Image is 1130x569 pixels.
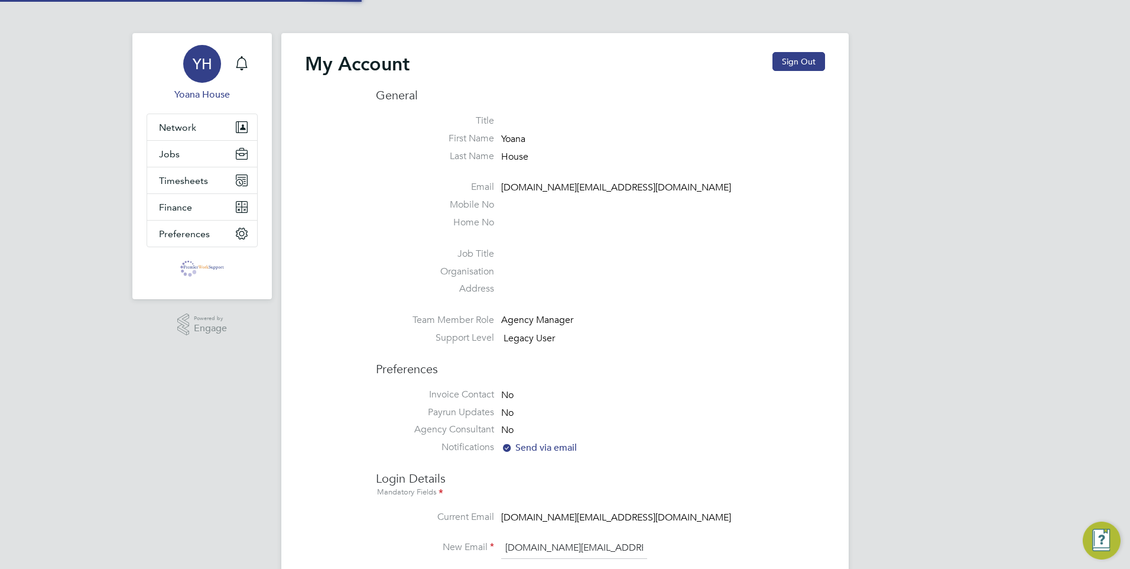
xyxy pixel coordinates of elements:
span: No [501,425,514,437]
span: Finance [159,202,192,213]
span: Yoana [501,133,525,145]
span: YH [193,56,212,72]
label: Job Title [376,248,494,260]
label: Mobile No [376,199,494,211]
button: Timesheets [147,167,257,193]
button: Finance [147,194,257,220]
button: Sign Out [772,52,825,71]
span: No [501,407,514,419]
span: Yoana House [147,88,258,102]
label: Payrun Updates [376,406,494,419]
label: Agency Consultant [376,423,494,436]
span: House [501,151,528,163]
div: Agency Manager [501,314,613,326]
span: Jobs [159,148,180,160]
a: Powered byEngage [177,313,228,336]
input: Enter new email [501,538,647,559]
label: Invoice Contact [376,389,494,401]
span: [DOMAIN_NAME][EMAIL_ADDRESS][DOMAIN_NAME] [501,182,731,194]
div: Mandatory Fields [376,486,825,499]
label: Last Name [376,150,494,163]
label: Notifications [376,441,494,454]
span: Timesheets [159,175,208,186]
img: premierworksupport-logo-retina.png [179,259,225,278]
h3: General [376,88,825,103]
label: Support Level [376,332,494,344]
h2: My Account [305,52,410,76]
a: Go to home page [147,259,258,278]
span: No [501,389,514,401]
span: Powered by [194,313,227,324]
span: Legacy User [504,332,555,344]
span: Send via email [501,442,577,454]
h3: Login Details [376,459,825,499]
span: [DOMAIN_NAME][EMAIL_ADDRESS][DOMAIN_NAME] [501,512,731,523]
label: Email [376,181,494,193]
label: Team Member Role [376,314,494,326]
span: Preferences [159,228,210,240]
label: New Email [376,541,494,554]
button: Engage Resource Center [1083,522,1121,560]
label: Title [376,115,494,127]
span: Network [159,122,196,133]
button: Network [147,114,257,140]
button: Jobs [147,141,257,167]
label: Current Email [376,511,494,523]
nav: Main navigation [132,33,272,299]
label: First Name [376,132,494,145]
label: Address [376,283,494,295]
a: YHYoana House [147,45,258,102]
span: Engage [194,324,227,334]
label: Home No [376,216,494,229]
h3: Preferences [376,350,825,377]
button: Preferences [147,221,257,247]
label: Organisation [376,266,494,278]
